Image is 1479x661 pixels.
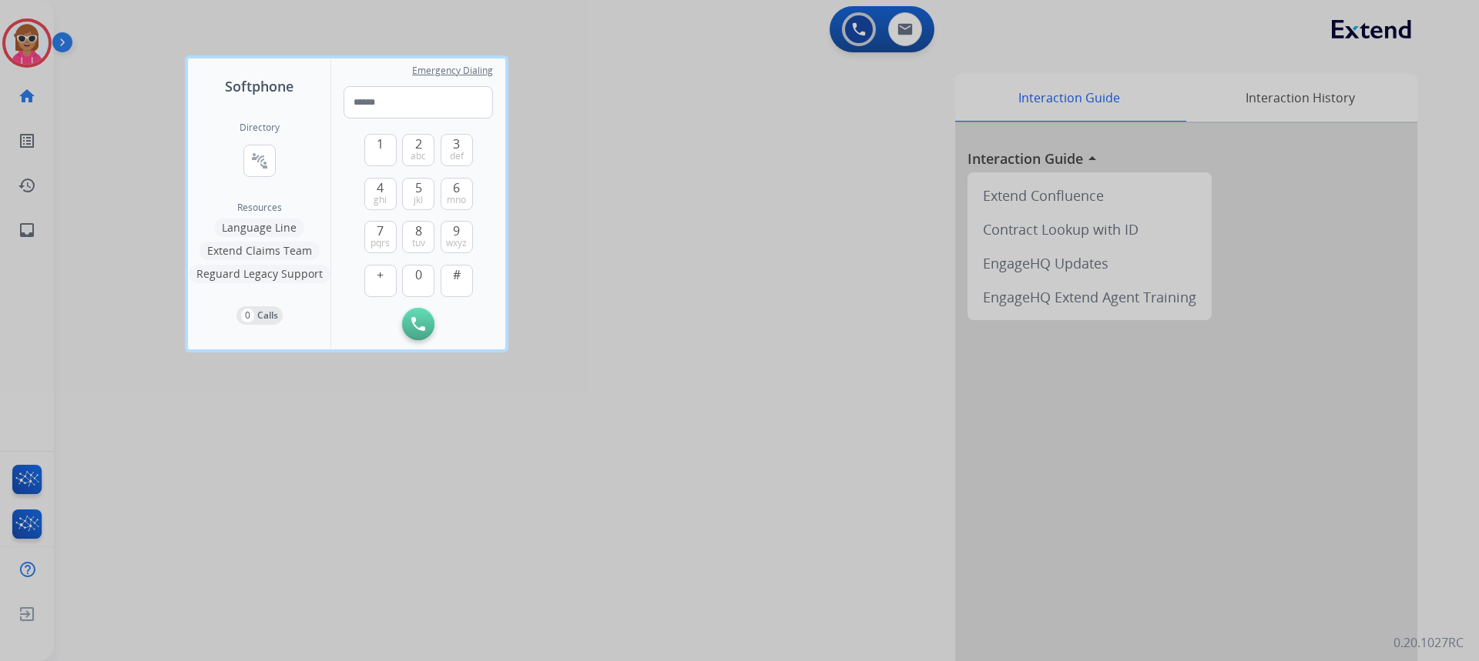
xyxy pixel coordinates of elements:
span: + [377,265,384,284]
span: 5 [415,179,422,197]
span: 1 [377,135,384,153]
button: Language Line [214,219,304,237]
span: Emergency Dialing [412,65,493,77]
p: 0 [241,309,254,322]
span: 4 [377,179,384,197]
span: wxyz [446,237,467,249]
span: 7 [377,222,384,240]
button: 5jkl [402,178,434,210]
span: def [450,150,464,162]
span: 2 [415,135,422,153]
span: # [453,265,461,284]
button: 4ghi [364,178,397,210]
span: tuv [412,237,425,249]
span: abc [411,150,426,162]
button: 9wxyz [441,221,473,253]
button: Extend Claims Team [200,242,320,260]
button: 6mno [441,178,473,210]
button: 1 [364,134,397,166]
p: 0.20.1027RC [1393,633,1464,652]
span: 3 [453,135,460,153]
button: 8tuv [402,221,434,253]
span: Softphone [225,75,293,97]
h2: Directory [240,122,280,134]
button: # [441,265,473,297]
span: 0 [415,265,422,284]
button: 2abc [402,134,434,166]
span: jkl [414,194,423,206]
button: Reguard Legacy Support [189,265,330,283]
span: pqrs [371,237,390,249]
span: 9 [453,222,460,240]
span: 6 [453,179,460,197]
span: 8 [415,222,422,240]
span: mno [447,194,466,206]
img: call-button [411,317,425,331]
span: Resources [237,202,282,214]
button: 0 [402,265,434,297]
button: + [364,265,397,297]
p: Calls [257,309,278,322]
button: 7pqrs [364,221,397,253]
button: 3def [441,134,473,166]
mat-icon: connect_without_contact [250,152,269,170]
span: ghi [374,194,387,206]
button: 0Calls [236,306,283,325]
